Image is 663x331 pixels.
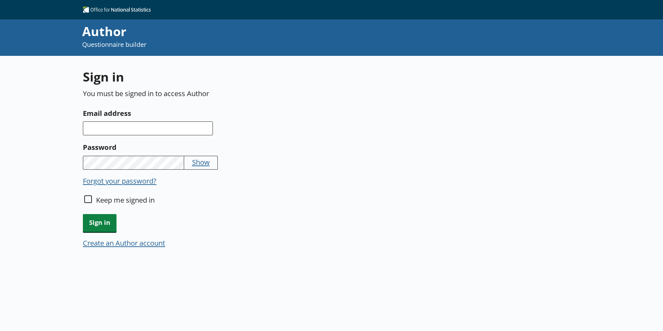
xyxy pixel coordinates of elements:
[83,238,165,248] button: Create an Author account
[82,23,446,40] div: Author
[96,195,155,205] label: Keep me signed in
[83,68,409,85] h1: Sign in
[83,142,409,153] label: Password
[83,176,156,186] button: Forgot your password?
[82,40,446,49] p: Questionnaire builder
[83,88,409,98] p: You must be signed in to access Author
[83,108,409,119] label: Email address
[83,214,117,232] button: Sign in
[192,157,210,167] button: Show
